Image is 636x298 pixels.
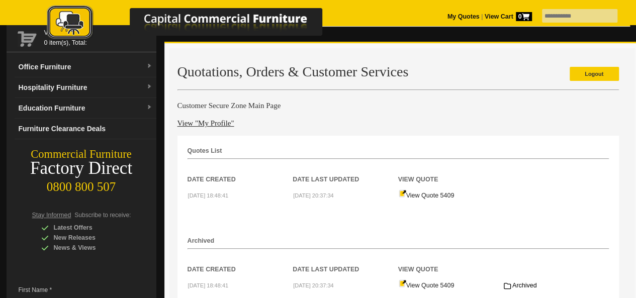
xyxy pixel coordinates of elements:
[19,5,371,42] img: Capital Commercial Furniture Logo
[188,282,229,288] small: [DATE] 18:48:41
[19,285,131,295] span: First Name *
[399,282,455,289] a: View Quote 5409
[399,279,406,287] img: Quote-icon
[293,159,398,184] th: Date Last Updated
[146,105,152,111] img: dropdown
[516,12,532,21] span: 0
[32,212,71,219] span: Stay Informed
[483,13,531,20] a: View Cart0
[7,175,156,194] div: 0800 800 507
[398,159,504,184] th: View Quote
[177,101,619,111] h4: Customer Secure Zone Main Page
[293,192,334,198] small: [DATE] 20:37:34
[15,119,156,139] a: Furniture Clearance Deals
[188,237,215,244] strong: Archived
[188,159,293,184] th: Date Created
[188,192,229,198] small: [DATE] 18:48:41
[7,161,156,175] div: Factory Direct
[293,282,334,288] small: [DATE] 20:37:34
[146,84,152,90] img: dropdown
[293,249,398,274] th: Date Last Updated
[399,192,455,199] a: View Quote 5409
[398,249,504,274] th: View Quote
[15,77,156,98] a: Hospitality Furnituredropdown
[188,147,222,154] strong: Quotes List
[177,119,234,127] a: View "My Profile"
[570,67,619,81] a: Logout
[188,249,293,274] th: Date Created
[41,223,137,233] div: Latest Offers
[399,189,406,197] img: Quote-icon
[19,5,371,45] a: Capital Commercial Furniture Logo
[512,282,537,289] span: Archived
[447,13,480,20] a: My Quotes
[15,57,156,77] a: Office Furnituredropdown
[41,233,137,243] div: New Releases
[74,212,131,219] span: Subscribe to receive:
[7,147,156,161] div: Commercial Furniture
[41,243,137,253] div: News & Views
[15,98,156,119] a: Education Furnituredropdown
[485,13,532,20] strong: View Cart
[177,64,619,79] h2: Quotations, Orders & Customer Services
[146,63,152,69] img: dropdown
